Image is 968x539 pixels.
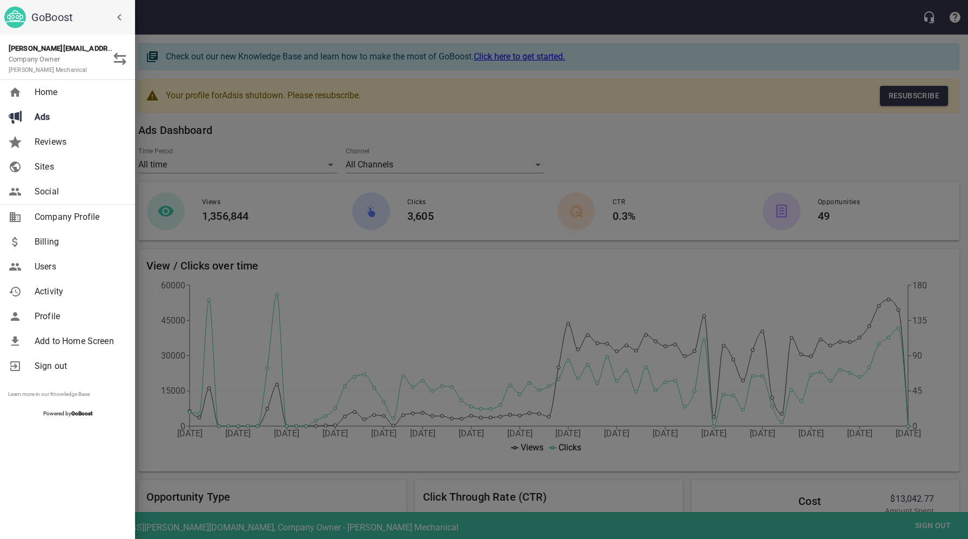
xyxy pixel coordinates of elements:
[71,410,92,416] strong: GoBoost
[31,9,131,26] h6: GoBoost
[35,285,122,298] span: Activity
[35,235,122,248] span: Billing
[35,360,122,373] span: Sign out
[35,136,122,149] span: Reviews
[8,391,90,397] a: Learn more in our Knowledge Base
[35,335,122,348] span: Add to Home Screen
[35,160,122,173] span: Sites
[35,111,122,124] span: Ads
[35,86,122,99] span: Home
[9,55,87,74] span: Company Owner
[35,310,122,323] span: Profile
[43,410,92,416] span: Powered by
[35,185,122,198] span: Social
[4,6,26,28] img: go_boost_head.png
[9,44,232,52] strong: [PERSON_NAME][EMAIL_ADDRESS][PERSON_NAME][DOMAIN_NAME]
[35,260,122,273] span: Users
[107,46,133,72] button: Switch Role
[35,211,122,224] span: Company Profile
[9,66,87,73] small: [PERSON_NAME] Mechanical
